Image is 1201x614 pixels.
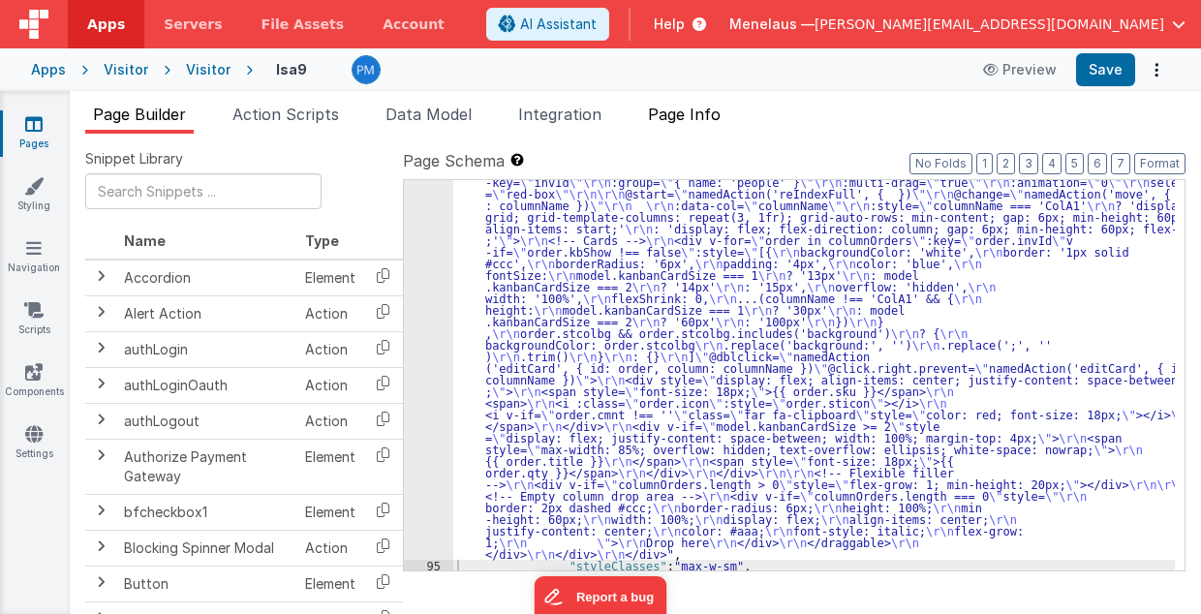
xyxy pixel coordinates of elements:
[262,15,345,34] span: File Assets
[654,15,685,34] span: Help
[31,60,66,79] div: Apps
[276,62,307,77] h4: lsa9
[404,560,453,571] div: 95
[116,331,297,367] td: authLogin
[116,439,297,494] td: Authorize Payment Gateway
[116,530,297,566] td: Blocking Spinner Modal
[297,403,363,439] td: Action
[997,153,1015,174] button: 2
[1019,153,1038,174] button: 3
[297,331,363,367] td: Action
[116,403,297,439] td: authLogout
[1076,53,1135,86] button: Save
[297,295,363,331] td: Action
[297,530,363,566] td: Action
[520,15,597,34] span: AI Assistant
[164,15,222,34] span: Servers
[85,173,322,209] input: Search Snippets ...
[971,54,1068,85] button: Preview
[1111,153,1130,174] button: 7
[93,105,186,124] span: Page Builder
[297,367,363,403] td: Action
[909,153,972,174] button: No Folds
[815,15,1164,34] span: [PERSON_NAME][EMAIL_ADDRESS][DOMAIN_NAME]
[297,260,363,296] td: Element
[1134,153,1186,174] button: Format
[648,105,721,124] span: Page Info
[104,60,148,79] div: Visitor
[186,60,231,79] div: Visitor
[87,15,125,34] span: Apps
[385,105,472,124] span: Data Model
[518,105,601,124] span: Integration
[976,153,993,174] button: 1
[1065,153,1084,174] button: 5
[486,8,609,41] button: AI Assistant
[116,295,297,331] td: Alert Action
[297,566,363,601] td: Element
[297,439,363,494] td: Element
[1088,153,1107,174] button: 6
[232,105,339,124] span: Action Scripts
[124,232,166,249] span: Name
[116,494,297,530] td: bfcheckbox1
[116,566,297,601] td: Button
[297,494,363,530] td: Element
[353,56,380,83] img: a12ed5ba5769bda9d2665f51d2850528
[729,15,815,34] span: Menelaus —
[729,15,1186,34] button: Menelaus — [PERSON_NAME][EMAIL_ADDRESS][DOMAIN_NAME]
[1143,56,1170,83] button: Options
[305,232,339,249] span: Type
[403,149,505,172] span: Page Schema
[85,149,183,169] span: Snippet Library
[116,260,297,296] td: Accordion
[1042,153,1062,174] button: 4
[116,367,297,403] td: authLoginOauth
